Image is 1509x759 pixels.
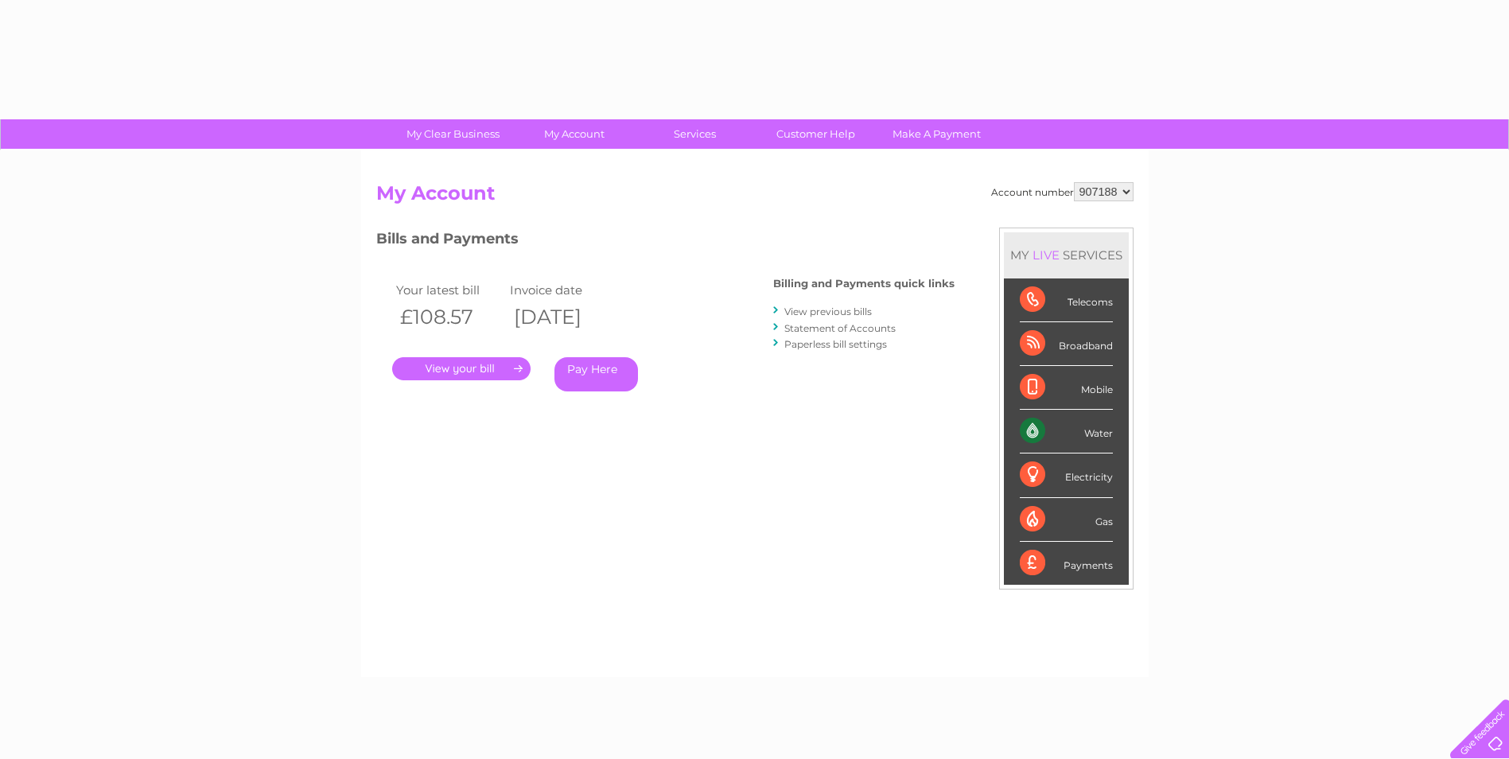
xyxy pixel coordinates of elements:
[376,228,955,255] h3: Bills and Payments
[784,322,896,334] a: Statement of Accounts
[1020,410,1113,453] div: Water
[871,119,1002,149] a: Make A Payment
[392,279,507,301] td: Your latest bill
[750,119,881,149] a: Customer Help
[1020,278,1113,322] div: Telecoms
[392,357,531,380] a: .
[376,182,1134,212] h2: My Account
[1020,322,1113,366] div: Broadband
[506,301,620,333] th: [DATE]
[392,301,507,333] th: £108.57
[784,338,887,350] a: Paperless bill settings
[387,119,519,149] a: My Clear Business
[1020,542,1113,585] div: Payments
[554,357,638,391] a: Pay Here
[629,119,760,149] a: Services
[506,279,620,301] td: Invoice date
[1020,498,1113,542] div: Gas
[991,182,1134,201] div: Account number
[1020,453,1113,497] div: Electricity
[1029,247,1063,263] div: LIVE
[784,306,872,317] a: View previous bills
[508,119,640,149] a: My Account
[1004,232,1129,278] div: MY SERVICES
[1020,366,1113,410] div: Mobile
[773,278,955,290] h4: Billing and Payments quick links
